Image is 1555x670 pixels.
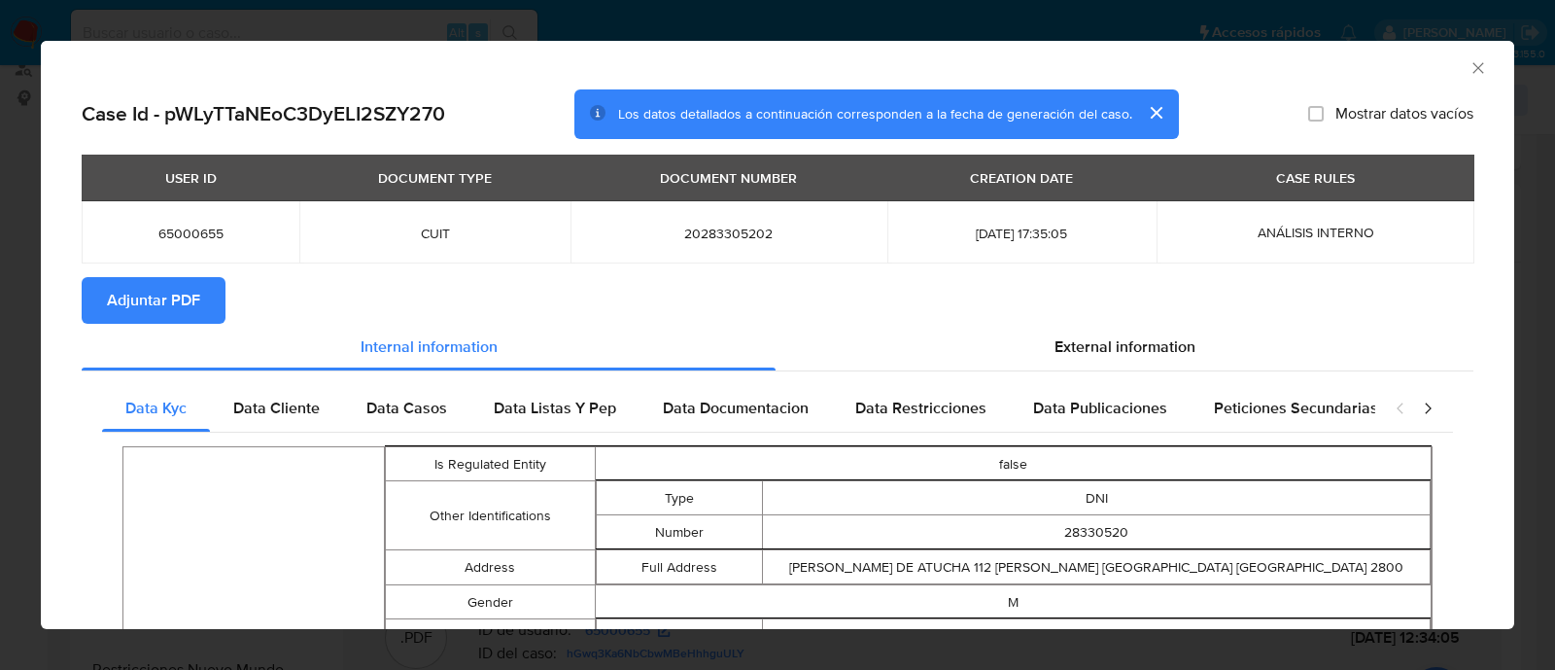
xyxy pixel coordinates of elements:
[1264,161,1366,194] div: CASE RULES
[618,104,1132,123] span: Los datos detallados a continuación corresponden a la fecha de generación del caso.
[386,447,595,481] td: Is Regulated Entity
[1469,58,1486,76] button: Cerrar ventana
[648,161,809,194] div: DOCUMENT NUMBER
[596,481,763,515] td: Type
[596,550,763,584] td: Full Address
[594,225,864,242] span: 20283305202
[386,481,595,550] td: Other Identifications
[323,225,547,242] span: CUIT
[233,397,320,419] span: Data Cliente
[1214,397,1378,419] span: Peticiones Secundarias
[763,619,1431,653] td: [EMAIL_ADDRESS][DOMAIN_NAME]
[386,619,595,654] td: Email
[595,585,1432,619] td: M
[386,550,595,585] td: Address
[596,619,763,653] td: Address
[763,550,1431,584] td: [PERSON_NAME] DE ATUCHA 112 [PERSON_NAME] [GEOGRAPHIC_DATA] [GEOGRAPHIC_DATA] 2800
[366,161,503,194] div: DOCUMENT TYPE
[1335,104,1473,123] span: Mostrar datos vacíos
[82,101,445,126] h2: Case Id - pWLyTTaNEoC3DyELI2SZY270
[1054,335,1195,358] span: External information
[663,397,809,419] span: Data Documentacion
[41,41,1514,629] div: closure-recommendation-modal
[386,585,595,619] td: Gender
[494,397,616,419] span: Data Listas Y Pep
[105,225,276,242] span: 65000655
[911,225,1133,242] span: [DATE] 17:35:05
[763,481,1431,515] td: DNI
[107,279,200,322] span: Adjuntar PDF
[82,324,1473,370] div: Detailed info
[763,515,1431,549] td: 28330520
[154,161,228,194] div: USER ID
[1132,89,1179,136] button: cerrar
[102,385,1375,432] div: Detailed internal info
[1258,223,1374,242] span: ANÁLISIS INTERNO
[855,397,986,419] span: Data Restricciones
[958,161,1085,194] div: CREATION DATE
[1308,106,1324,122] input: Mostrar datos vacíos
[595,447,1432,481] td: false
[361,335,498,358] span: Internal information
[366,397,447,419] span: Data Casos
[82,277,225,324] button: Adjuntar PDF
[125,397,187,419] span: Data Kyc
[1033,397,1167,419] span: Data Publicaciones
[596,515,763,549] td: Number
